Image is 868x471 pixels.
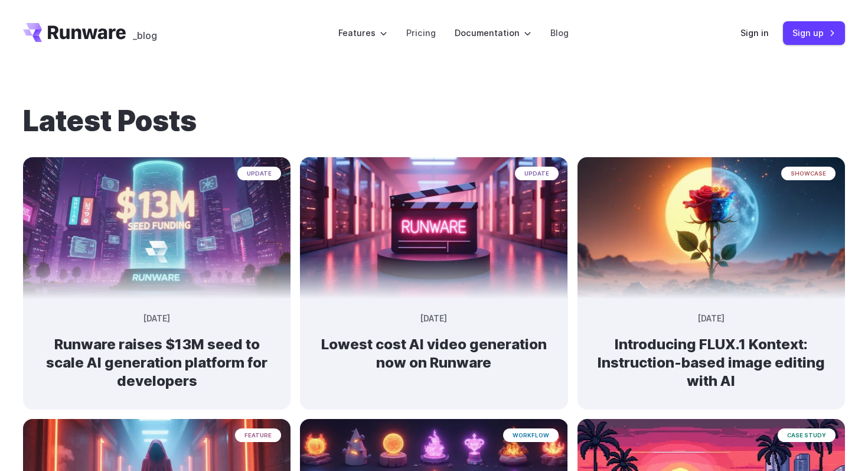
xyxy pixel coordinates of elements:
[515,167,559,180] span: update
[300,290,567,391] a: Neon-lit movie clapperboard with the word 'RUNWARE' in a futuristic server room update [DATE] Low...
[338,26,387,40] label: Features
[778,428,836,442] span: case study
[235,428,281,442] span: feature
[237,167,281,180] span: update
[133,23,157,42] a: _blog
[783,21,845,44] a: Sign up
[550,26,569,40] a: Blog
[143,313,170,326] time: [DATE]
[577,157,845,299] img: Surreal rose in a desert landscape, split between day and night with the sun and moon aligned beh...
[23,290,291,410] a: Futuristic city scene with neon lights showing Runware announcement of $13M seed funding in large...
[698,313,725,326] time: [DATE]
[133,31,157,40] span: _blog
[740,26,769,40] a: Sign in
[300,157,567,299] img: Neon-lit movie clapperboard with the word 'RUNWARE' in a futuristic server room
[781,167,836,180] span: showcase
[577,290,845,410] a: Surreal rose in a desert landscape, split between day and night with the sun and moon aligned beh...
[23,23,126,42] a: Go to /
[406,26,436,40] a: Pricing
[596,335,826,391] h2: Introducing FLUX.1 Kontext: Instruction-based image editing with AI
[23,157,291,299] img: Futuristic city scene with neon lights showing Runware announcement of $13M seed funding in large...
[23,104,845,138] h1: Latest Posts
[455,26,531,40] label: Documentation
[42,335,272,391] h2: Runware raises $13M seed to scale AI generation platform for developers
[319,335,549,372] h2: Lowest cost AI video generation now on Runware
[503,428,559,442] span: workflow
[420,313,447,326] time: [DATE]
